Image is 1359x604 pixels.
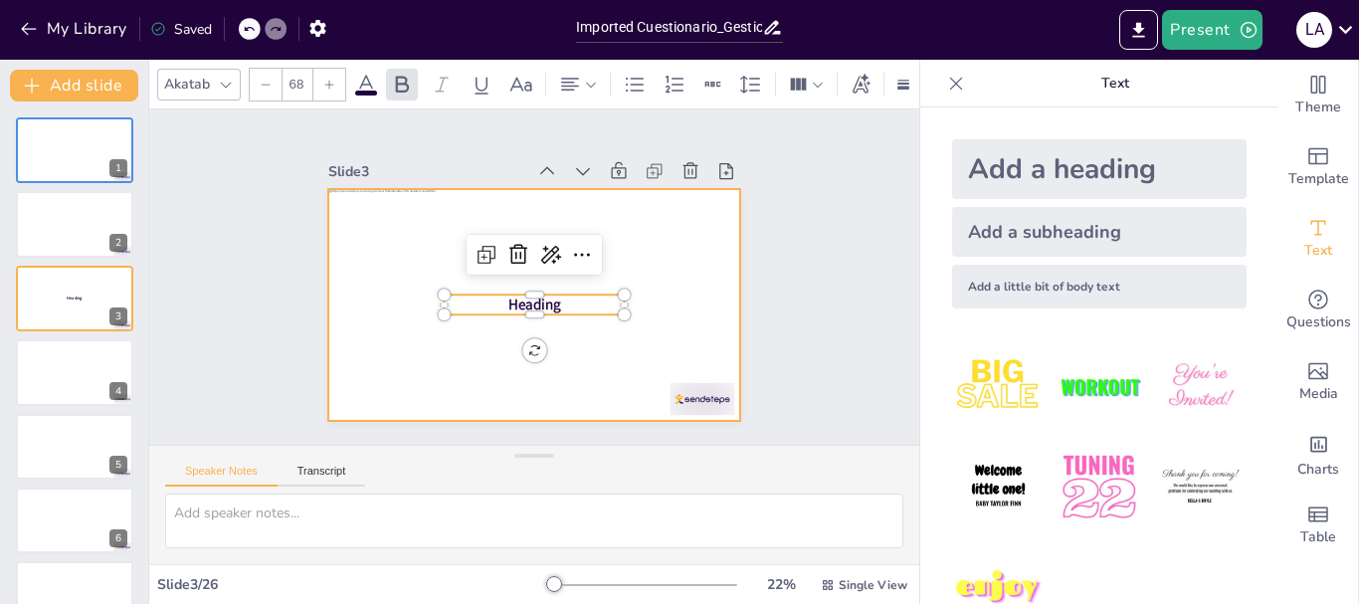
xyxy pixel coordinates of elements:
[1296,10,1332,50] button: L A
[1286,311,1351,333] span: Questions
[424,63,595,194] div: Slide 3
[1278,203,1358,275] div: Add text boxes
[1278,490,1358,561] div: Add a table
[952,340,1045,433] img: 1.jpeg
[576,13,762,42] input: Insert title
[109,456,127,474] div: 5
[839,577,907,593] span: Single View
[846,69,875,101] div: Text effects
[1299,383,1338,405] span: Media
[1154,340,1247,433] img: 3.jpeg
[16,266,133,331] div: 3
[1053,441,1145,533] img: 5.jpeg
[952,207,1247,257] div: Add a subheading
[16,339,133,405] div: 4
[16,191,133,257] div: 2
[67,296,82,302] span: Heading
[1278,346,1358,418] div: Add images, graphics, shapes or video
[1300,526,1336,548] span: Table
[1278,131,1358,203] div: Add ready made slides
[784,69,829,101] div: Column Count
[157,575,546,594] div: Slide 3 / 26
[109,382,127,400] div: 4
[1288,168,1349,190] span: Template
[16,488,133,553] div: 6
[757,575,805,594] div: 22 %
[1154,441,1247,533] img: 6.jpeg
[278,465,366,487] button: Transcript
[952,265,1247,308] div: Add a little bit of body text
[150,20,212,39] div: Saved
[892,69,914,101] div: Border settings
[1053,340,1145,433] img: 2.jpeg
[1278,60,1358,131] div: Change the overall theme
[1278,418,1358,490] div: Add charts and graphs
[972,60,1259,107] p: Text
[109,159,127,177] div: 1
[952,139,1247,199] div: Add a heading
[16,117,133,183] div: 1
[109,234,127,252] div: 2
[109,307,127,325] div: 3
[15,13,135,45] button: My Library
[16,414,133,480] div: 5
[952,441,1045,533] img: 4.jpeg
[490,276,545,322] span: Heading
[10,70,138,101] button: Add slide
[165,465,278,487] button: Speaker Notes
[1304,240,1332,262] span: Text
[1162,10,1262,50] button: Present
[1278,275,1358,346] div: Get real-time input from your audience
[1297,459,1339,481] span: Charts
[109,529,127,547] div: 6
[160,71,214,98] div: Akatab
[1296,12,1332,48] div: L A
[1295,97,1341,118] span: Theme
[1119,10,1158,50] button: Export to PowerPoint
